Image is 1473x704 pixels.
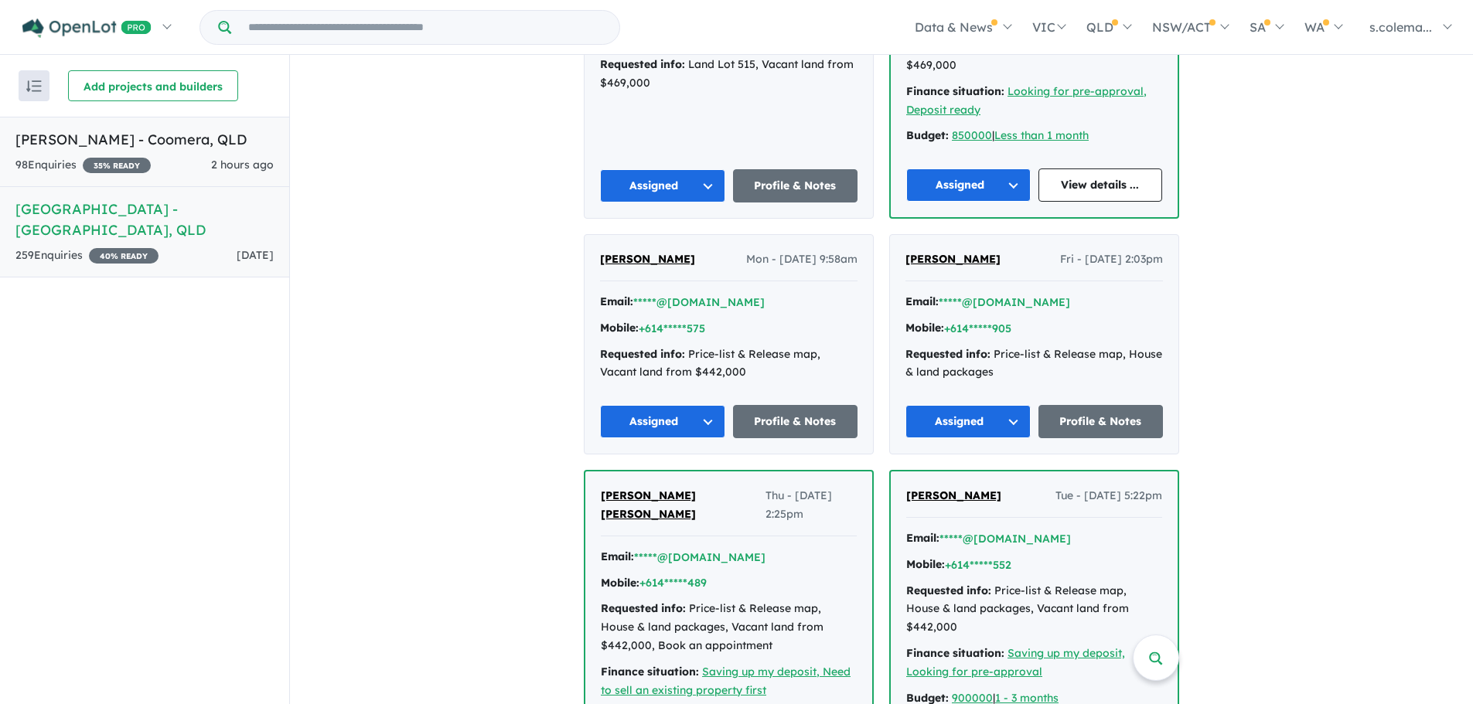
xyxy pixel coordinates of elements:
span: Fri - [DATE] 2:03pm [1060,250,1163,269]
span: [PERSON_NAME] [905,252,1001,266]
a: Profile & Notes [733,169,858,202]
strong: Finance situation: [906,646,1004,660]
strong: Finance situation: [906,84,1004,98]
strong: Mobile: [905,321,944,335]
a: Looking for pre-approval, Deposit ready [906,84,1147,117]
div: Price-list & Release map, Vacant land from $442,000 [600,345,858,383]
div: 259 Enquir ies [15,247,159,265]
strong: Budget: [906,128,949,142]
a: Less than 1 month [994,128,1089,142]
strong: Mobile: [601,576,639,590]
span: Tue - [DATE] 5:22pm [1055,487,1162,505]
div: Land Lot 515, Vacant land from $469,000 [600,56,858,93]
span: 40 % READY [89,248,159,264]
span: 2 hours ago [211,158,274,172]
div: Price-list & Release map, House & land packages, Vacant land from $442,000 [906,582,1162,637]
input: Try estate name, suburb, builder or developer [234,11,616,44]
a: Saving up my deposit, Looking for pre-approval [906,646,1125,678]
span: 35 % READY [83,158,151,173]
strong: Finance situation: [601,665,699,678]
button: Add projects and builders [68,70,238,101]
strong: Mobile: [906,557,945,571]
strong: Email: [905,294,939,308]
img: Openlot PRO Logo White [22,19,152,38]
a: [PERSON_NAME] [PERSON_NAME] [601,487,765,524]
a: [PERSON_NAME] [905,250,1001,269]
button: Assigned [600,405,725,438]
strong: Mobile: [600,321,639,335]
div: Price-list & Release map, House & land packages, Vacant land from $442,000, Book an appointment [601,600,857,655]
strong: Requested info: [906,583,991,597]
a: Profile & Notes [733,405,858,438]
div: 98 Enquir ies [15,156,151,175]
strong: Requested info: [600,57,685,71]
a: Profile & Notes [1038,405,1164,438]
a: Saving up my deposit, Need to sell an existing property first [601,665,851,697]
strong: Requested info: [601,601,686,615]
div: | [906,127,1162,145]
span: [PERSON_NAME] [600,252,695,266]
a: View details ... [1038,168,1163,202]
strong: Email: [906,531,939,545]
span: [PERSON_NAME] [906,488,1001,502]
a: [PERSON_NAME] [906,487,1001,505]
img: sort.svg [26,80,42,92]
button: Assigned [906,168,1031,202]
strong: Email: [601,549,634,563]
strong: Email: [600,294,633,308]
strong: Requested info: [600,347,685,361]
button: Assigned [600,169,725,202]
strong: Requested info: [905,347,991,361]
span: Thu - [DATE] 2:25pm [765,487,857,524]
span: s.colema... [1369,19,1432,35]
h5: [PERSON_NAME] - Coomera , QLD [15,129,274,150]
a: [PERSON_NAME] [600,250,695,269]
button: Assigned [905,405,1031,438]
h5: [GEOGRAPHIC_DATA] - [GEOGRAPHIC_DATA] , QLD [15,199,274,240]
span: [PERSON_NAME] [PERSON_NAME] [601,488,696,521]
span: [DATE] [237,248,274,262]
a: 850000 [952,128,992,142]
div: Price-list & Release map, House & land packages [905,345,1163,383]
span: Mon - [DATE] 9:58am [746,250,858,269]
div: Land Lot 515, Vacant land from $469,000 [906,38,1162,75]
